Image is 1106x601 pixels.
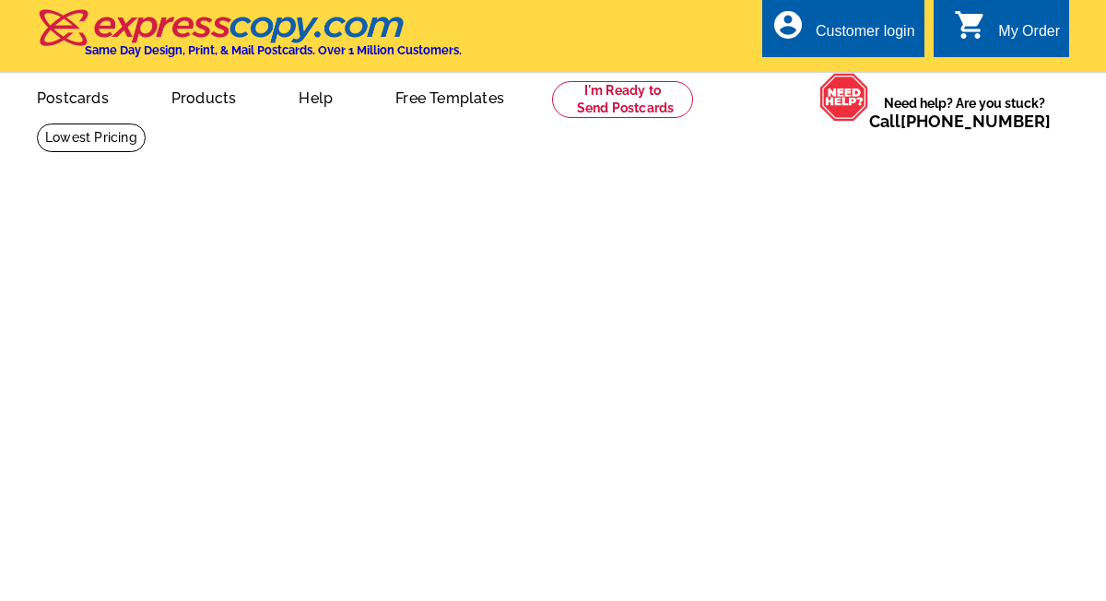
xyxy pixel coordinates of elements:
div: Customer login [816,23,915,49]
i: shopping_cart [954,8,987,41]
a: account_circle Customer login [771,20,915,43]
span: Need help? Are you stuck? [869,94,1060,131]
a: Help [269,75,362,118]
div: My Order [998,23,1060,49]
a: [PHONE_NUMBER] [900,112,1051,131]
a: Free Templates [366,75,534,118]
i: account_circle [771,8,805,41]
img: help [819,73,869,122]
h4: Same Day Design, Print, & Mail Postcards. Over 1 Million Customers. [85,43,462,57]
a: shopping_cart My Order [954,20,1060,43]
a: Postcards [7,75,138,118]
span: Call [869,112,1051,131]
a: Products [142,75,266,118]
a: Same Day Design, Print, & Mail Postcards. Over 1 Million Customers. [37,22,462,57]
